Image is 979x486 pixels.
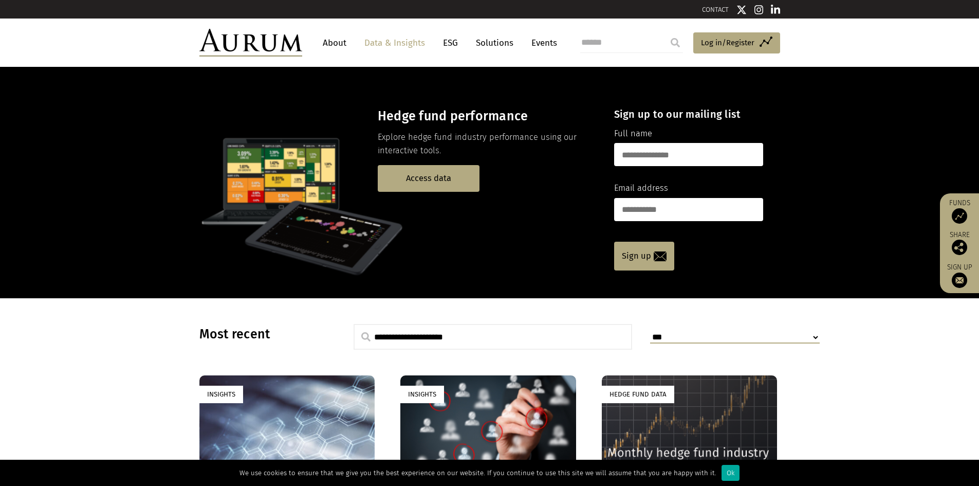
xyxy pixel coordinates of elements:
img: Aurum [199,29,302,57]
a: Funds [945,199,974,224]
div: Insights [400,386,444,403]
a: CONTACT [702,6,729,13]
a: Solutions [471,33,519,52]
a: Sign up [614,242,674,271]
h4: Sign up to our mailing list [614,108,763,120]
img: Twitter icon [736,5,747,15]
input: Submit [665,32,686,53]
label: Email address [614,182,668,195]
img: Linkedin icon [771,5,780,15]
p: Explore hedge fund industry performance using our interactive tools. [378,131,596,158]
a: Access data [378,165,479,191]
label: Full name [614,127,652,140]
a: Data & Insights [359,33,430,52]
img: Instagram icon [754,5,764,15]
div: Share [945,231,974,255]
a: Sign up [945,263,974,288]
img: Access Funds [952,208,967,224]
span: Log in/Register [701,37,754,49]
a: About [318,33,352,52]
div: Insights [199,386,243,403]
img: email-icon [654,251,667,261]
div: Ok [722,465,740,481]
h3: Most recent [199,327,328,342]
a: Log in/Register [693,32,780,54]
h3: Hedge fund performance [378,109,596,124]
div: Hedge Fund Data [602,386,674,403]
img: Share this post [952,240,967,255]
img: search.svg [361,332,371,341]
img: Sign up to our newsletter [952,273,967,288]
a: ESG [438,33,463,52]
a: Events [526,33,557,52]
